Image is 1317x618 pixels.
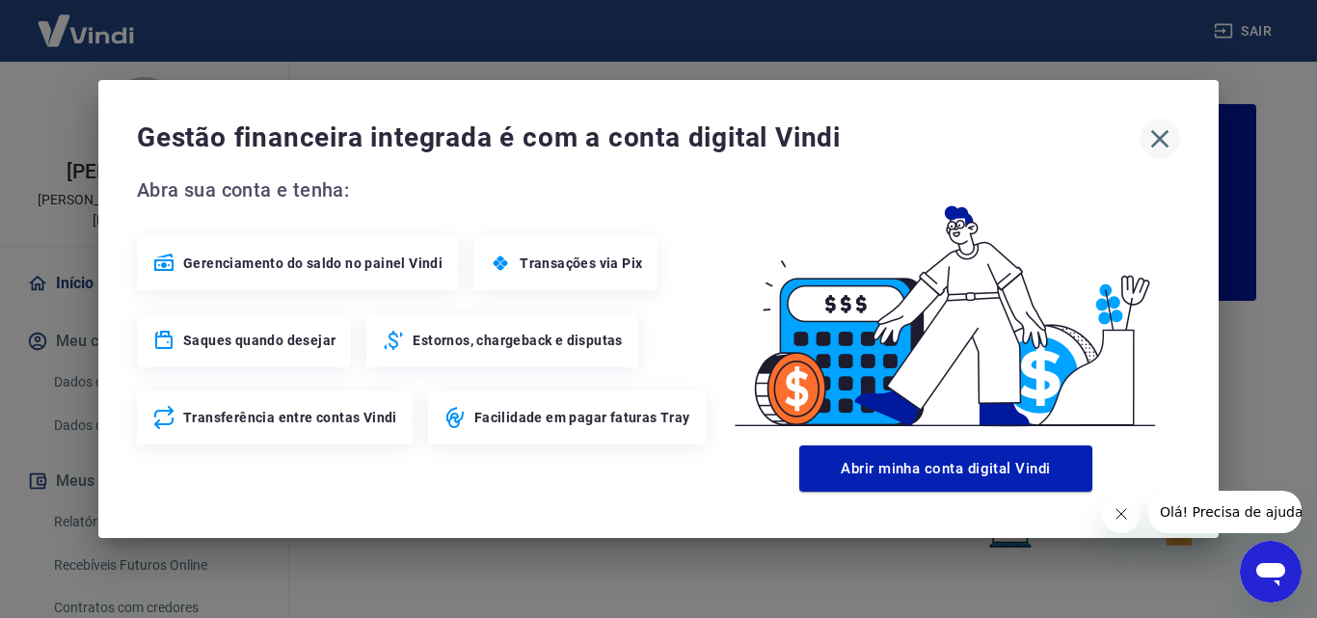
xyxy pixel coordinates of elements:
span: Saques quando desejar [183,331,336,350]
span: Olá! Precisa de ajuda? [12,13,162,29]
span: Estornos, chargeback e disputas [413,331,622,350]
iframe: Mensagem da empresa [1148,491,1302,533]
span: Transferência entre contas Vindi [183,408,397,427]
button: Abrir minha conta digital Vindi [799,445,1092,492]
span: Abra sua conta e tenha: [137,175,712,205]
span: Gestão financeira integrada é com a conta digital Vindi [137,119,1140,157]
iframe: Fechar mensagem [1102,495,1141,533]
img: Good Billing [712,175,1180,438]
span: Transações via Pix [520,254,642,273]
iframe: Botão para abrir a janela de mensagens [1240,541,1302,603]
span: Gerenciamento do saldo no painel Vindi [183,254,443,273]
span: Facilidade em pagar faturas Tray [474,408,690,427]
